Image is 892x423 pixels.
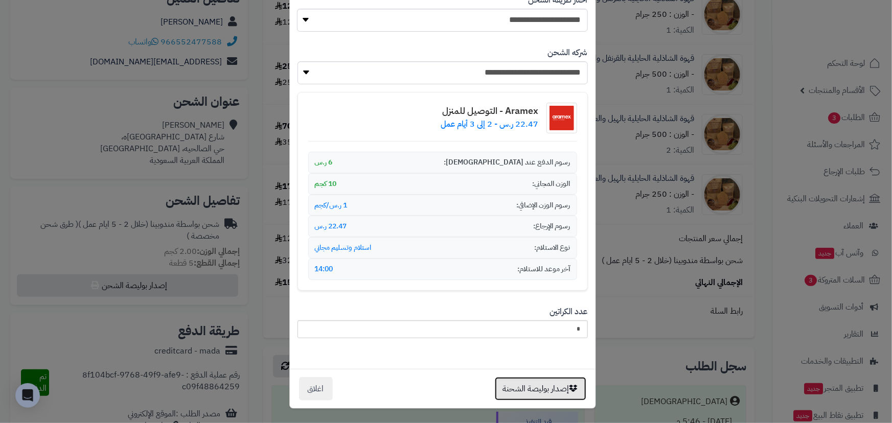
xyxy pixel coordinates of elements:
[518,264,570,274] span: آخر موعد للاستلام:
[495,377,586,401] button: إصدار بوليصة الشحنة
[517,200,570,210] span: رسوم الوزن الإضافي:
[441,119,539,130] p: 22.47 ر.س - 2 إلى 3 أيام عمل
[546,103,577,133] img: شعار شركة الشحن
[315,264,333,274] span: 14:00
[535,243,570,253] span: نوع الاستلام:
[550,306,588,318] label: عدد الكراتين
[533,179,570,189] span: الوزن المجاني:
[315,157,333,168] span: 6 ر.س
[534,221,570,231] span: رسوم الإرجاع:
[315,243,372,253] span: استلام وتسليم مجاني
[15,383,40,408] div: Open Intercom Messenger
[441,106,539,116] h4: Aramex - التوصيل للمنزل
[299,377,333,401] button: اغلاق
[444,157,570,168] span: رسوم الدفع عند [DEMOGRAPHIC_DATA]:
[315,221,347,231] span: 22.47 ر.س
[315,179,337,189] span: 10 كجم
[315,200,348,210] span: 1 ر.س/كجم
[548,47,588,59] label: شركه الشحن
